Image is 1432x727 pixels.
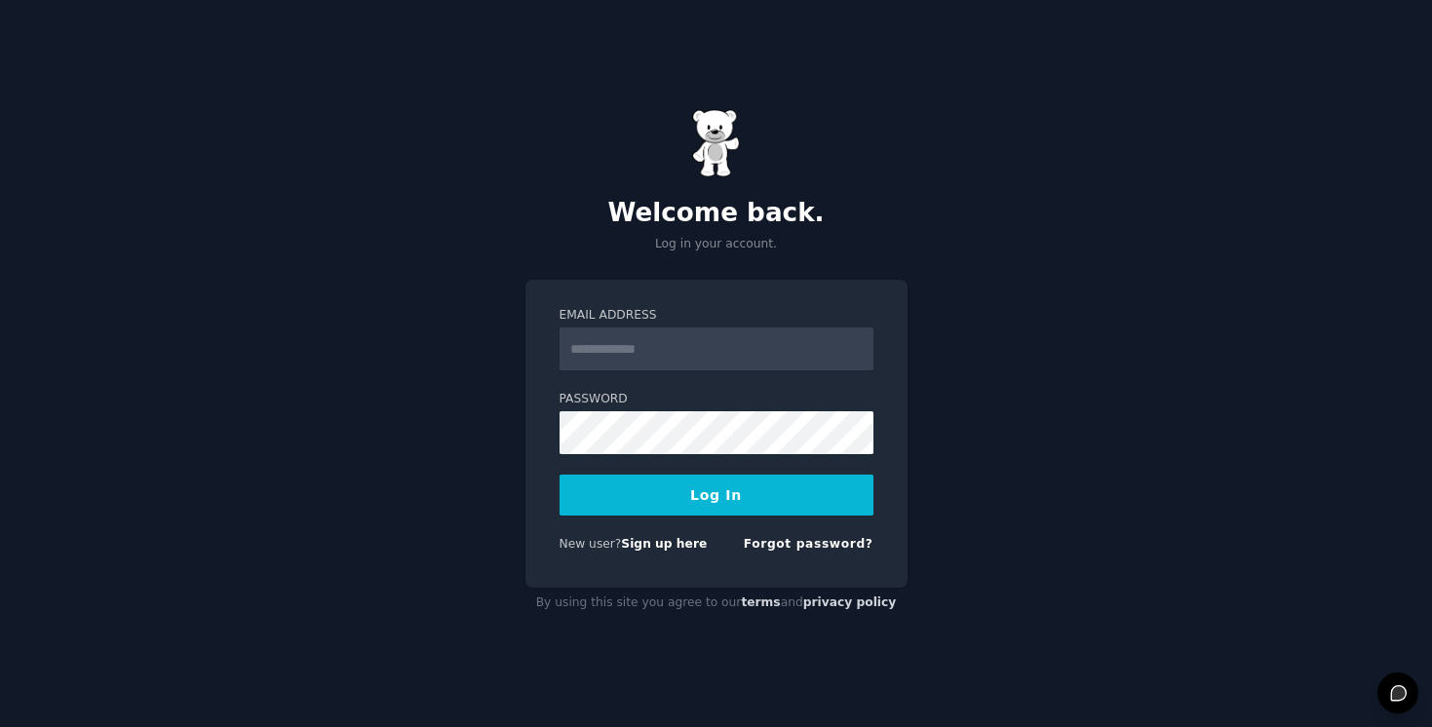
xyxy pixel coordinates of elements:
[744,537,873,551] a: Forgot password?
[560,307,873,325] label: Email Address
[741,595,780,609] a: terms
[692,109,741,177] img: Gummy Bear
[525,236,908,253] p: Log in your account.
[803,595,897,609] a: privacy policy
[621,537,707,551] a: Sign up here
[525,198,908,229] h2: Welcome back.
[560,537,622,551] span: New user?
[560,475,873,516] button: Log In
[525,588,908,619] div: By using this site you agree to our and
[560,391,873,408] label: Password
